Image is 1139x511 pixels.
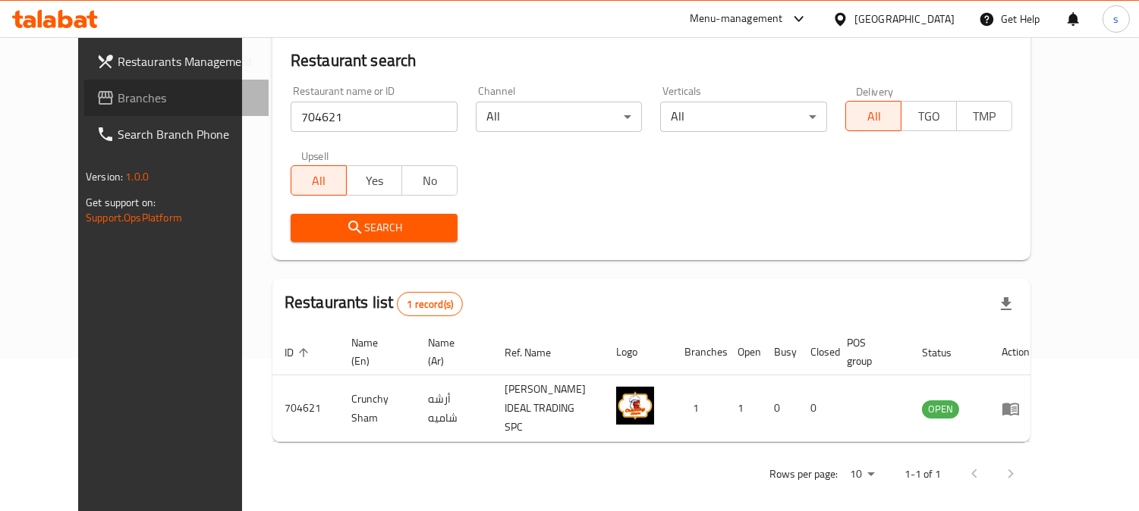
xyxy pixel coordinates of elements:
[118,125,256,143] span: Search Branch Phone
[346,165,402,196] button: Yes
[901,101,957,131] button: TGO
[297,170,341,192] span: All
[905,465,941,484] p: 1-1 of 1
[725,329,762,375] th: Open
[725,375,762,442] td: 1
[505,343,571,362] span: Ref. Name
[672,375,725,442] td: 1
[86,208,182,227] a: Support.OpsPlatform
[845,101,901,131] button: All
[492,375,604,442] td: [PERSON_NAME] IDEAL TRADING SPC
[84,80,269,116] a: Branches
[908,105,951,127] span: TGO
[285,343,313,362] span: ID
[291,165,347,196] button: All
[86,193,156,212] span: Get support on:
[398,297,462,312] span: 1 record(s)
[408,170,452,192] span: No
[401,165,458,196] button: No
[397,292,463,316] div: Total records count
[291,102,458,132] input: Search for restaurant name or ID..
[690,10,783,28] div: Menu-management
[956,101,1012,131] button: TMP
[844,463,880,486] div: Rows per page:
[291,214,458,242] button: Search
[84,116,269,152] a: Search Branch Phone
[988,286,1024,322] div: Export file
[291,49,1012,72] h2: Restaurant search
[922,343,971,362] span: Status
[762,375,798,442] td: 0
[798,375,835,442] td: 0
[416,375,492,442] td: أرشه شاميه
[963,105,1006,127] span: TMP
[125,167,149,187] span: 1.0.0
[86,167,123,187] span: Version:
[798,329,835,375] th: Closed
[852,105,895,127] span: All
[762,329,798,375] th: Busy
[339,375,416,442] td: Crunchy Sham
[769,465,838,484] p: Rows per page:
[285,291,463,316] h2: Restaurants list
[84,43,269,80] a: Restaurants Management
[847,334,892,370] span: POS group
[1002,400,1030,418] div: Menu
[303,218,445,237] span: Search
[353,170,396,192] span: Yes
[672,329,725,375] th: Branches
[922,400,959,419] div: OPEN
[990,329,1042,375] th: Action
[856,86,894,96] label: Delivery
[118,52,256,71] span: Restaurants Management
[272,375,339,442] td: 704621
[476,102,643,132] div: All
[118,89,256,107] span: Branches
[660,102,827,132] div: All
[1113,11,1119,27] span: s
[351,334,398,370] span: Name (En)
[616,387,654,425] img: Crunchy Sham
[301,150,329,161] label: Upsell
[604,329,672,375] th: Logo
[428,334,474,370] span: Name (Ar)
[854,11,955,27] div: [GEOGRAPHIC_DATA]
[922,400,959,418] span: OPEN
[272,329,1042,442] table: enhanced table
